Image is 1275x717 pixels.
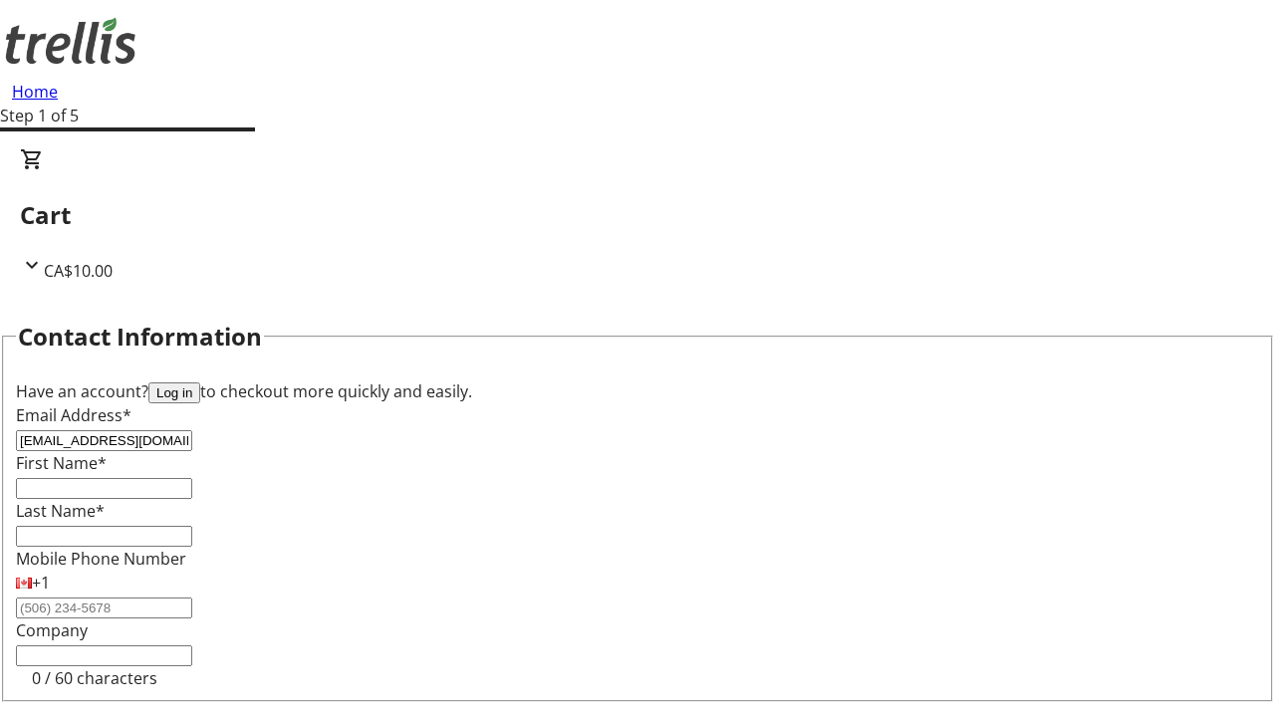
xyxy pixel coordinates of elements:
[18,319,262,355] h2: Contact Information
[20,147,1255,283] div: CartCA$10.00
[32,667,157,689] tr-character-limit: 0 / 60 characters
[16,548,186,570] label: Mobile Phone Number
[20,197,1255,233] h2: Cart
[16,597,192,618] input: (506) 234-5678
[16,379,1259,403] div: Have an account? to checkout more quickly and easily.
[16,404,131,426] label: Email Address*
[148,382,200,403] button: Log in
[16,500,105,522] label: Last Name*
[44,260,113,282] span: CA$10.00
[16,619,88,641] label: Company
[16,452,107,474] label: First Name*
